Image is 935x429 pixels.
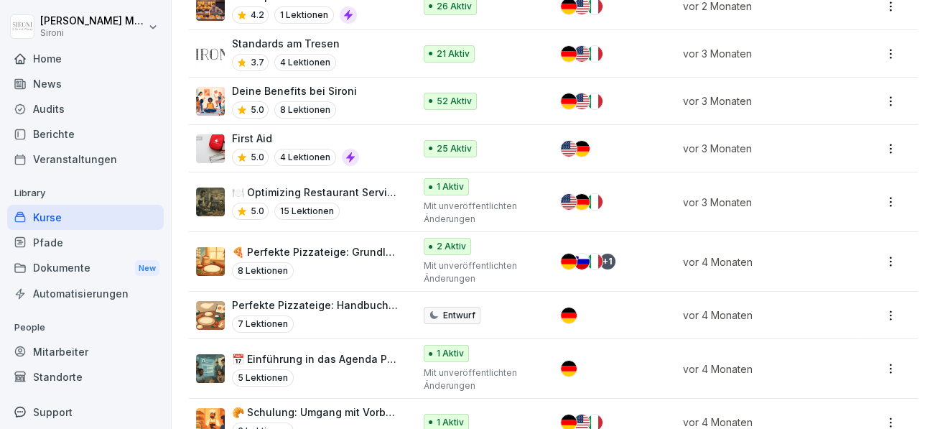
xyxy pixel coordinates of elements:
p: Sironi [40,28,145,38]
img: ml8pl1nuceh9h02ed87btghg.png [196,188,225,216]
p: [PERSON_NAME] Malec [40,15,145,27]
img: ovcsqbf2ewum2utvc3o527vw.png [196,134,225,163]
p: 25 Aktiv [437,142,472,155]
p: Mit unveröffentlichten Änderungen [424,200,536,226]
p: 1 Lektionen [274,6,334,24]
div: Dokumente [7,255,164,282]
a: Kurse [7,205,164,230]
p: 3.7 [251,56,264,69]
a: DokumenteNew [7,255,164,282]
div: + 1 [600,254,615,269]
a: Veranstaltungen [7,147,164,172]
p: 5.0 [251,103,264,116]
p: Perfekte Pizzateige: Handbuch für Profis [232,297,399,313]
img: de.svg [561,93,577,109]
p: Mit unveröffentlichten Änderungen [424,366,536,392]
p: 8 Lektionen [232,262,294,280]
p: 5 Lektionen [232,369,294,387]
img: de.svg [561,308,577,323]
img: us.svg [561,194,577,210]
img: lqv555mlp0nk8rvfp4y70ul5.png [196,40,225,68]
p: vor 3 Monaten [683,93,839,109]
p: 8 Lektionen [274,101,336,119]
img: qv31ye6da0ab8wtu5n9xmwyd.png [196,87,225,116]
p: 4 Lektionen [274,54,336,71]
img: de.svg [574,141,590,157]
p: Library [7,182,164,205]
p: 🍕 Perfekte Pizzateige: Grundlagen und Techniken [232,244,399,259]
img: n4f2cqccs96lk5p80vn9ymkx.png [196,354,225,383]
p: 1 Aktiv [437,347,464,360]
p: 4 Lektionen [274,149,336,166]
img: de.svg [561,46,577,62]
p: 21 Aktiv [437,47,470,60]
a: Standorte [7,364,164,389]
div: Support [7,400,164,425]
img: de.svg [561,361,577,377]
p: 7 Lektionen [232,315,294,333]
img: us.svg [561,141,577,157]
img: it.svg [587,46,603,62]
div: New [135,260,159,277]
p: 🍽️ Optimizing Restaurant Service and Team Efficiency [232,185,399,200]
img: d7n9enxt8bjzvsng2wd4e79r.png [196,301,225,330]
img: it.svg [587,194,603,210]
p: 🥐 Schulung: Umgang mit Vorbestellungen in der Bäckerei [232,405,399,420]
a: Berichte [7,121,164,147]
img: uret0dpew0m45fba0n5f2jj7.png [196,247,225,276]
p: vor 3 Monaten [683,141,839,156]
p: Entwurf [443,309,475,322]
p: 2 Aktiv [437,240,466,253]
img: us.svg [574,46,590,62]
img: it.svg [587,254,603,269]
p: 5.0 [251,151,264,164]
p: Standards am Tresen [232,36,340,51]
a: News [7,71,164,96]
p: 52 Aktiv [437,95,472,108]
img: us.svg [574,93,590,109]
p: vor 4 Monaten [683,361,839,377]
p: 4.2 [251,9,264,22]
a: Automatisierungen [7,281,164,306]
img: it.svg [587,93,603,109]
img: de.svg [574,194,590,210]
img: de.svg [561,254,577,269]
p: People [7,316,164,339]
p: vor 3 Monaten [683,46,839,61]
p: 15 Lektionen [274,203,340,220]
p: 📅 Einführung in das Agenda Personal-Portal [232,351,399,366]
img: si.svg [574,254,590,269]
p: 1 Aktiv [437,180,464,193]
p: 1 Aktiv [437,416,464,429]
p: vor 4 Monaten [683,308,839,323]
a: Pfade [7,230,164,255]
a: Mitarbeiter [7,339,164,364]
p: Mit unveröffentlichten Änderungen [424,259,536,285]
p: First Aid [232,131,359,146]
a: Home [7,46,164,71]
p: 5.0 [251,205,264,218]
p: vor 3 Monaten [683,195,839,210]
p: vor 4 Monaten [683,254,839,269]
p: Deine Benefits bei Sironi [232,83,357,98]
a: Audits [7,96,164,121]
